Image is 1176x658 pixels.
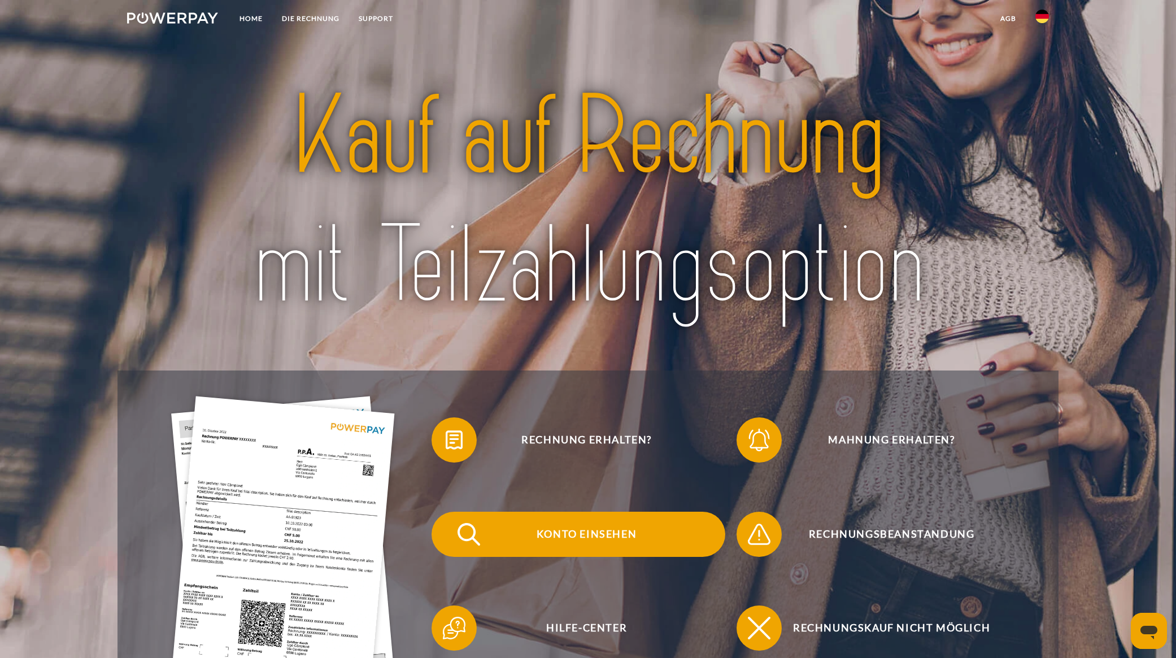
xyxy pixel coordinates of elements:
span: Rechnungskauf nicht möglich [753,605,1030,651]
img: qb_close.svg [745,614,773,642]
span: Konto einsehen [448,512,725,557]
button: Rechnungsbeanstandung [737,512,1030,557]
img: qb_bell.svg [745,426,773,454]
span: Rechnungsbeanstandung [753,512,1030,557]
img: qb_bill.svg [440,426,468,454]
button: Rechnungskauf nicht möglich [737,605,1030,651]
img: title-powerpay_de.svg [173,66,1003,337]
button: Rechnung erhalten? [432,417,725,463]
img: de [1035,10,1049,23]
span: Rechnung erhalten? [448,417,725,463]
button: Konto einsehen [432,512,725,557]
button: Hilfe-Center [432,605,725,651]
span: Mahnung erhalten? [753,417,1030,463]
img: qb_help.svg [440,614,468,642]
a: DIE RECHNUNG [272,8,349,29]
span: Hilfe-Center [448,605,725,651]
img: qb_warning.svg [745,520,773,548]
a: SUPPORT [349,8,403,29]
button: Mahnung erhalten? [737,417,1030,463]
img: qb_search.svg [455,520,483,548]
a: agb [991,8,1026,29]
img: logo-powerpay-white.svg [127,12,218,24]
iframe: Schaltfläche zum Öffnen des Messaging-Fensters [1131,613,1167,649]
a: Home [230,8,272,29]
